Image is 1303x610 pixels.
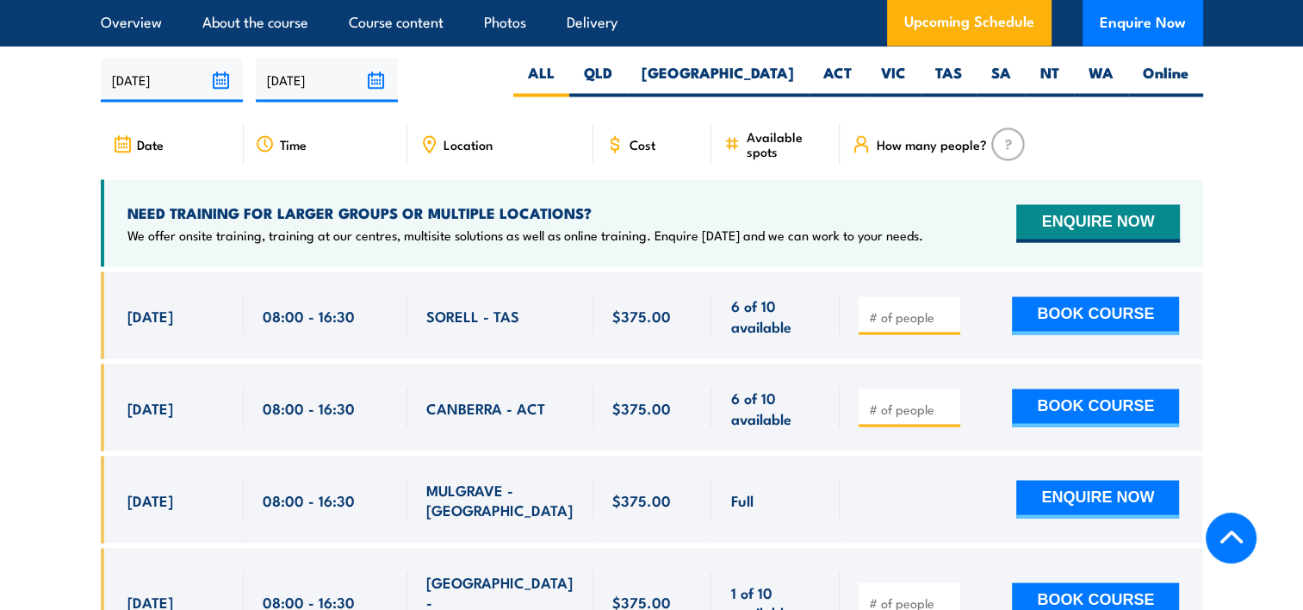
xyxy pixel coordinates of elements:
button: ENQUIRE NOW [1016,480,1179,518]
span: SORELL - TAS [426,305,519,325]
input: To date [256,58,398,102]
input: # of people [868,400,954,417]
span: 6 of 10 available [730,387,821,427]
span: 08:00 - 16:30 [263,489,355,509]
span: [DATE] [127,489,173,509]
label: SA [977,63,1026,96]
input: # of people [868,308,954,325]
span: Cost [630,137,655,152]
label: VIC [866,63,921,96]
span: Date [137,137,164,152]
label: ALL [513,63,569,96]
span: Location [444,137,493,152]
span: Available spots [746,129,828,159]
button: ENQUIRE NOW [1016,204,1179,242]
span: $375.00 [612,489,671,509]
span: Time [280,137,307,152]
button: BOOK COURSE [1012,389,1179,426]
h4: NEED TRAINING FOR LARGER GROUPS OR MULTIPLE LOCATIONS? [127,202,923,221]
span: [DATE] [127,305,173,325]
span: How many people? [876,137,986,152]
button: BOOK COURSE [1012,296,1179,334]
span: Full [730,489,753,509]
span: $375.00 [612,397,671,417]
label: QLD [569,63,627,96]
span: CANBERRA - ACT [426,397,545,417]
label: [GEOGRAPHIC_DATA] [627,63,809,96]
p: We offer onsite training, training at our centres, multisite solutions as well as online training... [127,226,923,243]
span: 08:00 - 16:30 [263,397,355,417]
span: $375.00 [612,305,671,325]
label: ACT [809,63,866,96]
label: Online [1128,63,1203,96]
label: WA [1074,63,1128,96]
input: From date [101,58,243,102]
span: 6 of 10 available [730,295,821,335]
label: TAS [921,63,977,96]
span: [DATE] [127,397,173,417]
span: MULGRAVE - [GEOGRAPHIC_DATA] [426,479,574,520]
span: 08:00 - 16:30 [263,305,355,325]
label: NT [1026,63,1074,96]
